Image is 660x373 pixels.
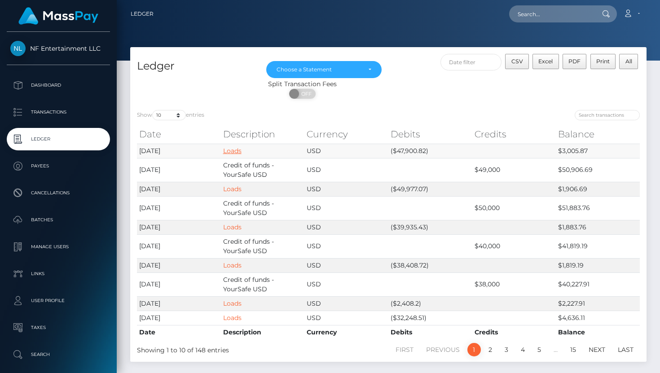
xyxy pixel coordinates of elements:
[556,125,640,143] th: Balance
[137,311,221,325] td: [DATE]
[277,66,361,73] div: Choose a Statement
[137,234,221,258] td: [DATE]
[388,258,472,272] td: ($38,408.72)
[563,54,587,69] button: PDF
[10,267,106,281] p: Links
[137,342,339,355] div: Showing 1 to 10 of 148 entries
[472,234,556,258] td: $40,000
[511,58,523,65] span: CSV
[137,272,221,296] td: [DATE]
[130,79,475,89] div: Split Transaction Fees
[472,125,556,143] th: Credits
[7,128,110,150] a: Ledger
[388,325,472,339] th: Debits
[388,182,472,196] td: ($49,977.07)
[10,240,106,254] p: Manage Users
[10,294,106,307] p: User Profile
[556,234,640,258] td: $41,819.19
[10,186,106,200] p: Cancellations
[137,196,221,220] td: [DATE]
[7,209,110,231] a: Batches
[137,125,221,143] th: Date
[304,220,388,234] td: USD
[7,316,110,339] a: Taxes
[10,41,26,56] img: NF Entertainment LLC
[304,296,388,311] td: USD
[556,272,640,296] td: $40,227.91
[304,125,388,143] th: Currency
[472,196,556,220] td: $50,000
[266,61,382,78] button: Choose a Statement
[440,54,502,70] input: Date filter
[556,220,640,234] td: $1,883.76
[10,348,106,361] p: Search
[7,44,110,53] span: NF Entertainment LLC
[137,296,221,311] td: [DATE]
[223,299,242,307] a: Loads
[584,343,610,356] a: Next
[137,325,221,339] th: Date
[304,144,388,158] td: USD
[7,236,110,258] a: Manage Users
[556,158,640,182] td: $50,906.69
[7,101,110,123] a: Transactions
[7,155,110,177] a: Payees
[568,58,581,65] span: PDF
[509,5,594,22] input: Search...
[388,311,472,325] td: ($32,248.51)
[304,158,388,182] td: USD
[7,343,110,366] a: Search
[532,343,546,356] a: 5
[500,343,513,356] a: 3
[7,263,110,285] a: Links
[472,325,556,339] th: Credits
[388,144,472,158] td: ($47,900.82)
[472,272,556,296] td: $38,000
[304,311,388,325] td: USD
[223,261,242,269] a: Loads
[304,272,388,296] td: USD
[556,196,640,220] td: $51,883.76
[221,325,305,339] th: Description
[221,158,305,182] td: Credit of funds - YourSafe USD
[556,296,640,311] td: $2,227.91
[10,79,106,92] p: Dashboard
[388,220,472,234] td: ($39,935.43)
[294,89,317,99] span: OFF
[619,54,638,69] button: All
[7,290,110,312] a: User Profile
[223,147,242,155] a: Loads
[152,110,186,120] select: Showentries
[7,74,110,97] a: Dashboard
[556,258,640,272] td: $1,819.19
[223,223,242,231] a: Loads
[472,158,556,182] td: $49,000
[137,58,253,74] h4: Ledger
[556,182,640,196] td: $1,906.69
[10,321,106,334] p: Taxes
[304,234,388,258] td: USD
[223,185,242,193] a: Loads
[538,58,553,65] span: Excel
[556,311,640,325] td: $4,636.11
[556,325,640,339] th: Balance
[625,58,632,65] span: All
[532,54,559,69] button: Excel
[575,110,640,120] input: Search transactions
[590,54,616,69] button: Print
[304,258,388,272] td: USD
[613,343,638,356] a: Last
[10,213,106,227] p: Batches
[221,125,305,143] th: Description
[565,343,581,356] a: 15
[221,196,305,220] td: Credit of funds - YourSafe USD
[388,296,472,311] td: ($2,408.2)
[596,58,610,65] span: Print
[304,325,388,339] th: Currency
[388,125,472,143] th: Debits
[10,132,106,146] p: Ledger
[137,144,221,158] td: [DATE]
[221,272,305,296] td: Credit of funds - YourSafe USD
[467,343,481,356] a: 1
[137,110,204,120] label: Show entries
